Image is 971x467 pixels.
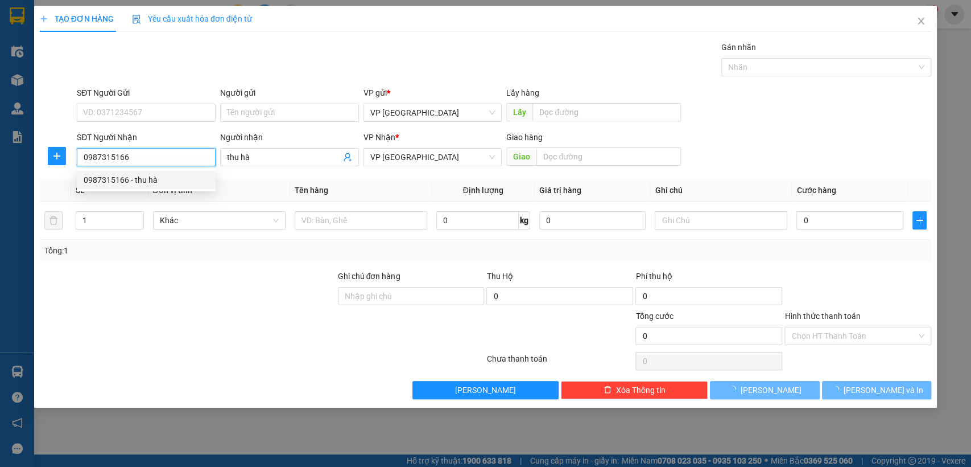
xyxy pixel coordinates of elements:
span: Lấy hàng [506,88,539,97]
span: Giá trị hàng [539,186,581,195]
span: Tên hàng [295,186,328,195]
input: Dọc đường [536,148,681,166]
span: loading [831,386,844,394]
button: Close [905,6,937,38]
span: Định lượng [463,186,503,195]
button: [PERSON_NAME] [710,381,819,399]
span: [PERSON_NAME] và In [844,384,923,396]
span: Yêu cầu xuất hóa đơn điện tử [132,14,252,23]
span: Cước hàng [796,186,836,195]
div: 0987315166 - thu hà [77,171,216,189]
button: deleteXóa Thông tin [561,381,708,399]
span: plus [913,216,926,225]
span: user-add [343,153,352,162]
span: TẠO ĐƠN HÀNG [40,14,114,23]
input: Dọc đường [532,103,681,121]
span: loading [728,386,741,394]
span: close [916,17,925,26]
div: SĐT Người Gửi [77,87,216,99]
span: Xóa Thông tin [616,384,666,396]
span: Thu Hộ [486,272,513,281]
button: plus [912,211,927,230]
button: plus [48,147,66,165]
div: Phí thu hộ [635,270,782,287]
div: VP gửi [363,87,502,99]
label: Ghi chú đơn hàng [338,272,400,281]
span: Giao [506,148,536,166]
span: delete [604,386,611,395]
button: [PERSON_NAME] và In [822,381,931,399]
label: Hình thức thanh toán [784,312,860,321]
input: VD: Bàn, Ghế [295,211,427,230]
img: icon [132,15,141,24]
input: Ghi Chú [655,211,787,230]
button: delete [44,211,63,230]
input: Ghi chú đơn hàng [338,287,485,305]
div: SĐT Người Nhận [77,131,216,144]
span: plus [48,151,65,161]
span: VP Lộc Ninh [370,104,495,121]
div: Chưa thanh toán [486,353,635,372]
span: [PERSON_NAME] [741,384,801,396]
span: VP Sài Gòn [370,149,495,166]
span: Tổng cước [635,312,673,321]
th: Ghi chú [650,179,792,202]
span: Giao hàng [506,133,543,142]
input: 0 [539,211,646,230]
span: VP Nhận [363,133,395,142]
span: [PERSON_NAME] [455,384,516,396]
span: plus [40,15,48,23]
span: SL [76,186,85,195]
label: Gán nhãn [721,43,756,52]
button: [PERSON_NAME] [412,381,559,399]
div: Người nhận [220,131,359,144]
div: Người gửi [220,87,359,99]
div: Tổng: 1 [44,244,375,257]
span: Lấy [506,103,532,121]
span: kg [519,211,530,230]
span: Khác [160,212,279,229]
div: 0987315166 - thu hà [84,174,209,186]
